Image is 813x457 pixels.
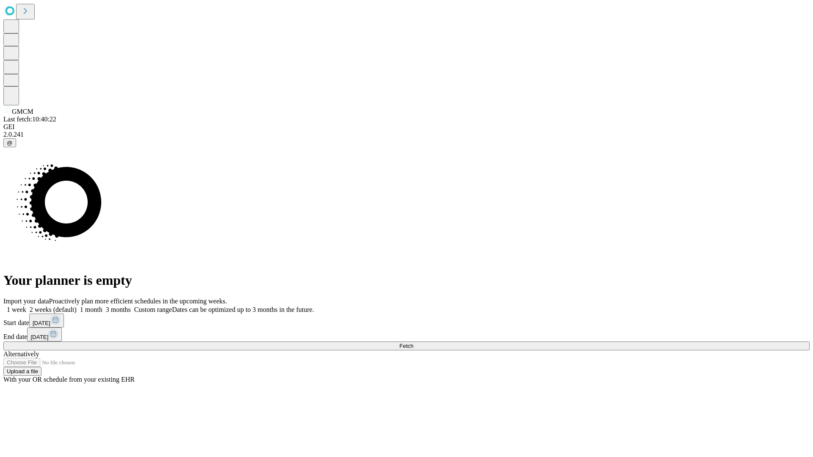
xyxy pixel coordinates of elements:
[3,123,810,131] div: GEI
[29,314,64,328] button: [DATE]
[7,306,26,313] span: 1 week
[3,314,810,328] div: Start date
[106,306,131,313] span: 3 months
[30,306,77,313] span: 2 weeks (default)
[3,138,16,147] button: @
[3,116,56,123] span: Last fetch: 10:40:22
[27,328,62,341] button: [DATE]
[33,320,50,326] span: [DATE]
[3,341,810,350] button: Fetch
[3,376,135,383] span: With your OR schedule from your existing EHR
[3,350,39,358] span: Alternatively
[7,140,13,146] span: @
[134,306,172,313] span: Custom range
[3,131,810,138] div: 2.0.241
[12,108,33,115] span: GMCM
[399,343,413,349] span: Fetch
[172,306,314,313] span: Dates can be optimized up to 3 months in the future.
[80,306,102,313] span: 1 month
[49,297,227,305] span: Proactively plan more efficient schedules in the upcoming weeks.
[3,297,49,305] span: Import your data
[30,334,48,340] span: [DATE]
[3,328,810,341] div: End date
[3,367,41,376] button: Upload a file
[3,273,810,288] h1: Your planner is empty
